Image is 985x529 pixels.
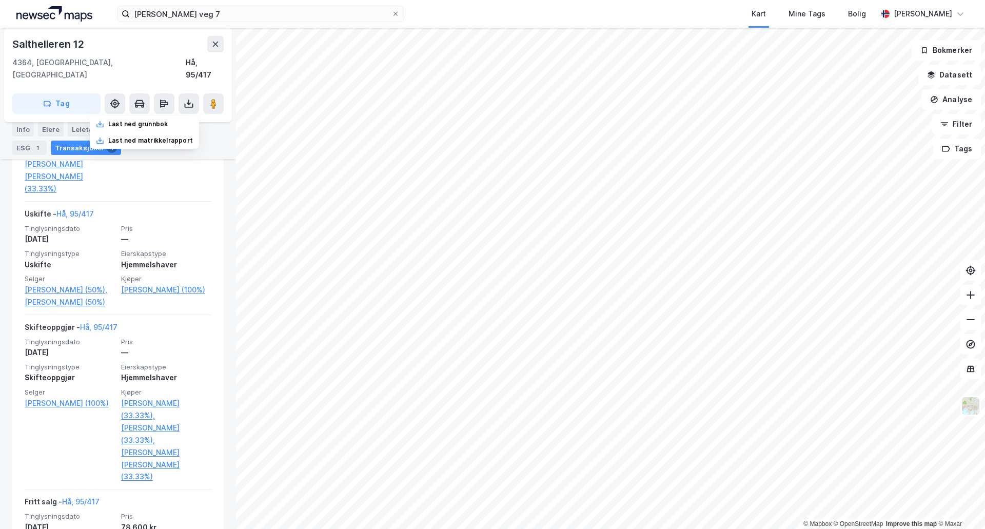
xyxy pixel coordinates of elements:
[834,520,883,527] a: OpenStreetMap
[25,233,115,245] div: [DATE]
[934,480,985,529] div: Kontrollprogram for chat
[921,89,981,110] button: Analyse
[121,363,211,371] span: Eierskapstype
[894,8,952,20] div: [PERSON_NAME]
[803,520,832,527] a: Mapbox
[934,480,985,529] iframe: Chat Widget
[25,371,115,384] div: Skifteoppgjør
[38,122,64,136] div: Eiere
[912,40,981,61] button: Bokmerker
[32,143,43,153] div: 1
[121,224,211,233] span: Pris
[961,396,980,416] img: Z
[121,388,211,397] span: Kjøper
[121,284,211,296] a: [PERSON_NAME] (100%)
[121,259,211,271] div: Hjemmelshaver
[25,208,94,224] div: Uskifte -
[25,321,117,338] div: Skifteoppgjør -
[25,388,115,397] span: Selger
[25,259,115,271] div: Uskifte
[121,446,211,483] a: [PERSON_NAME] [PERSON_NAME] (33.33%)
[25,512,115,521] span: Tinglysningsdato
[918,65,981,85] button: Datasett
[186,56,224,81] div: Hå, 95/417
[886,520,937,527] a: Improve this map
[25,397,115,409] a: [PERSON_NAME] (100%)
[12,36,86,52] div: Salthelleren 12
[62,497,100,506] a: Hå, 95/417
[933,139,981,159] button: Tags
[848,8,866,20] div: Bolig
[25,338,115,346] span: Tinglysningsdato
[130,6,391,22] input: Søk på adresse, matrikkel, gårdeiere, leietakere eller personer
[25,363,115,371] span: Tinglysningstype
[789,8,825,20] div: Mine Tags
[121,346,211,359] div: —
[25,346,115,359] div: [DATE]
[12,141,47,155] div: ESG
[121,371,211,384] div: Hjemmelshaver
[12,56,186,81] div: 4364, [GEOGRAPHIC_DATA], [GEOGRAPHIC_DATA]
[25,284,115,296] a: [PERSON_NAME] (50%),
[121,233,211,245] div: —
[12,93,101,114] button: Tag
[16,6,92,22] img: logo.a4113a55bc3d86da70a041830d287a7e.svg
[80,323,117,331] a: Hå, 95/417
[25,224,115,233] span: Tinglysningsdato
[121,422,211,446] a: [PERSON_NAME] (33.33%),
[25,275,115,283] span: Selger
[752,8,766,20] div: Kart
[121,512,211,521] span: Pris
[51,141,121,155] div: Transaksjoner
[108,136,193,145] div: Last ned matrikkelrapport
[56,209,94,218] a: Hå, 95/417
[25,296,115,308] a: [PERSON_NAME] (50%)
[932,114,981,134] button: Filter
[12,122,34,136] div: Info
[68,122,112,136] div: Leietakere
[121,275,211,283] span: Kjøper
[121,397,211,422] a: [PERSON_NAME] (33.33%),
[25,496,100,512] div: Fritt salg -
[108,120,168,128] div: Last ned grunnbok
[121,249,211,258] span: Eierskapstype
[25,158,115,195] a: [PERSON_NAME] [PERSON_NAME] (33.33%)
[121,338,211,346] span: Pris
[25,249,115,258] span: Tinglysningstype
